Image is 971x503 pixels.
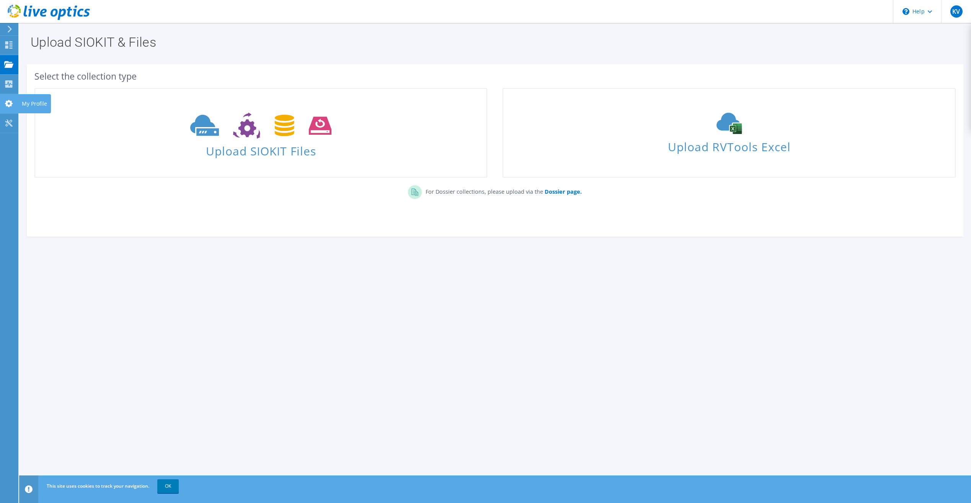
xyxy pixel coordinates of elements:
b: Dossier page. [545,188,582,195]
div: My Profile [18,94,51,113]
span: KV [950,5,963,18]
a: OK [157,479,179,493]
a: Upload SIOKIT Files [34,88,487,178]
h1: Upload SIOKIT & Files [31,36,956,49]
svg: \n [902,8,909,15]
span: Upload SIOKIT Files [35,140,486,157]
a: Upload RVTools Excel [503,88,955,178]
a: Dossier page. [543,188,582,195]
p: For Dossier collections, please upload via the [422,185,582,196]
span: Upload RVTools Excel [503,137,955,153]
span: This site uses cookies to track your navigation. [47,483,149,489]
div: Select the collection type [34,72,956,80]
